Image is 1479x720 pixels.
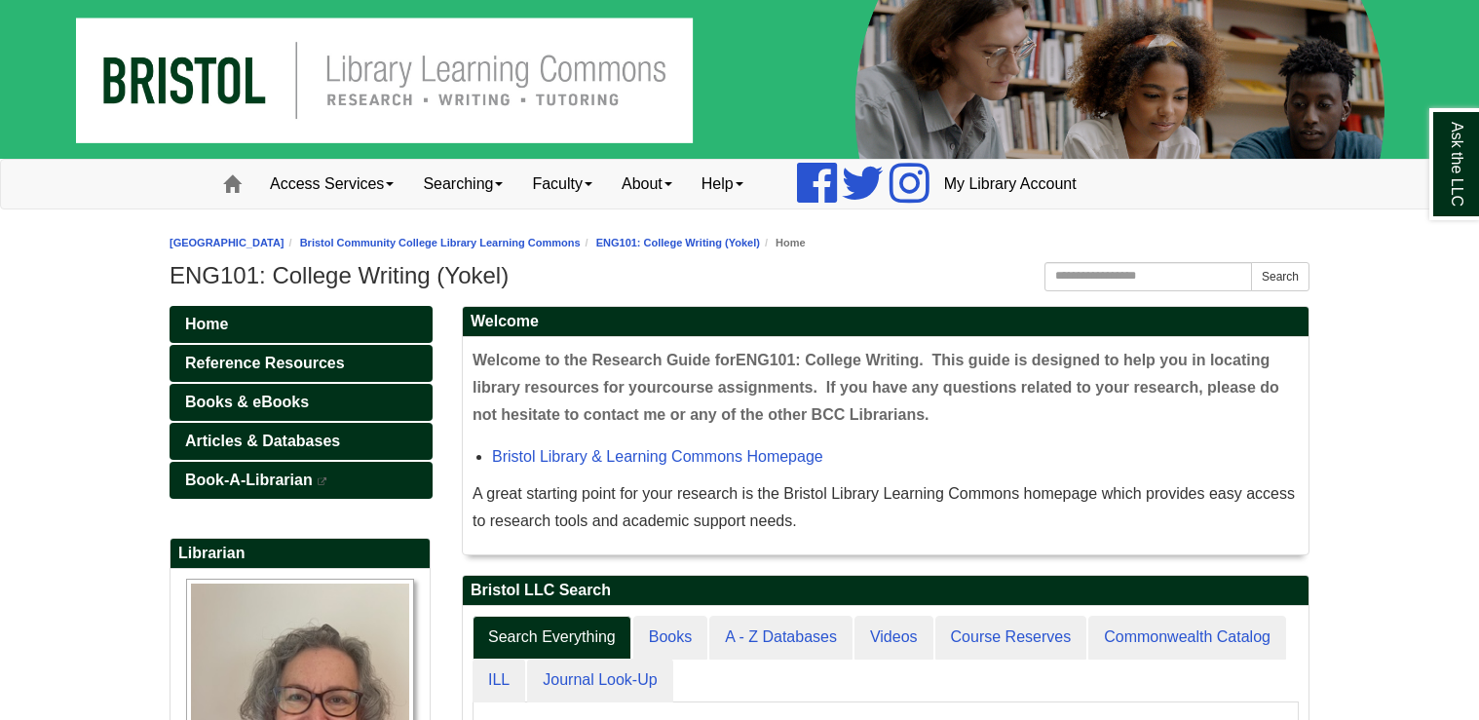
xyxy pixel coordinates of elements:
[854,616,933,660] a: Videos
[463,307,1308,337] h2: Welcome
[185,394,309,410] span: Books & eBooks
[760,234,806,252] li: Home
[929,160,1091,208] a: My Library Account
[170,237,284,248] a: [GEOGRAPHIC_DATA]
[170,345,433,382] a: Reference Resources
[255,160,408,208] a: Access Services
[408,160,517,208] a: Searching
[596,237,760,248] a: ENG101: College Writing (Yokel)
[170,234,1309,252] nav: breadcrumb
[473,352,1270,396] span: . This guide is designed to help you in locating library resources for your
[185,472,313,488] span: Book-A-Librarian
[473,616,631,660] a: Search Everything
[935,616,1087,660] a: Course Reserves
[1251,262,1309,291] button: Search
[300,237,581,248] a: Bristol Community College Library Learning Commons
[736,352,919,368] span: ENG101: College Writing
[473,659,525,702] a: ILL
[473,379,1279,423] span: . If you have any questions related to your research, please do not hesitate to contact me or any...
[687,160,758,208] a: Help
[185,433,340,449] span: Articles & Databases
[185,316,228,332] span: Home
[170,384,433,421] a: Books & eBooks
[170,306,433,343] a: Home
[517,160,607,208] a: Faculty
[317,477,328,486] i: This link opens in a new window
[709,616,853,660] a: A - Z Databases
[492,448,823,465] a: Bristol Library & Learning Commons Homepage
[170,462,433,499] a: Book-A-Librarian
[171,539,430,569] h2: Librarian
[607,160,687,208] a: About
[663,379,814,396] span: course assignments
[185,355,345,371] span: Reference Resources
[473,352,736,368] span: Welcome to the Research Guide for
[527,659,672,702] a: Journal Look-Up
[473,480,1299,535] p: A great starting point for your research is the Bristol Library Learning Commons homepage which p...
[633,616,707,660] a: Books
[463,576,1308,606] h2: Bristol LLC Search
[170,423,433,460] a: Articles & Databases
[1088,616,1286,660] a: Commonwealth Catalog
[170,262,1309,289] h1: ENG101: College Writing (Yokel)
